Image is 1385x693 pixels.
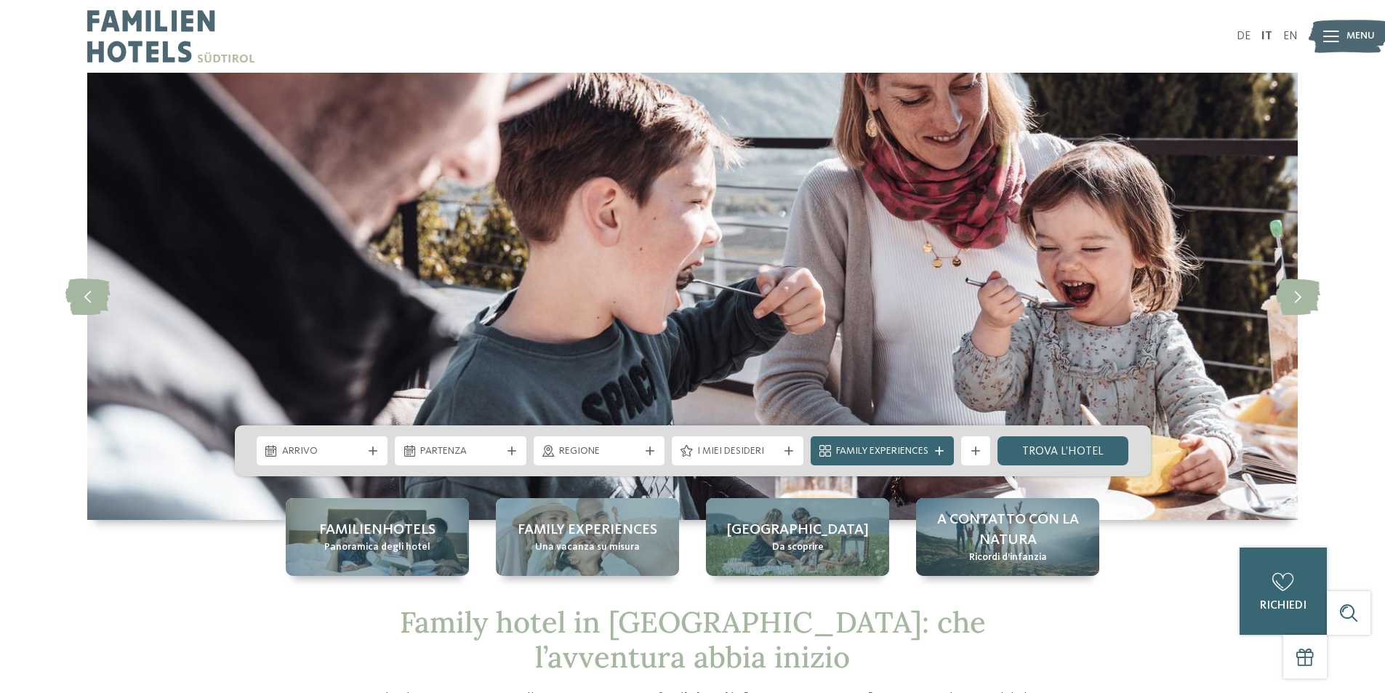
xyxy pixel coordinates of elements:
span: Regione [559,444,640,459]
span: Menu [1346,29,1375,44]
span: Da scoprire [772,540,824,555]
a: trova l’hotel [997,436,1129,465]
span: Una vacanza su misura [535,540,640,555]
img: Family hotel in Trentino Alto Adige: la vacanza ideale per grandi e piccini [87,73,1298,520]
span: richiedi [1260,600,1306,612]
span: Ricordi d’infanzia [969,550,1047,565]
span: [GEOGRAPHIC_DATA] [727,520,869,540]
a: richiedi [1240,548,1327,635]
span: Familienhotels [319,520,435,540]
span: Arrivo [282,444,363,459]
a: Family hotel in Trentino Alto Adige: la vacanza ideale per grandi e piccini Familienhotels Panora... [286,498,469,576]
a: Family hotel in Trentino Alto Adige: la vacanza ideale per grandi e piccini Family experiences Un... [496,498,679,576]
span: Panoramica degli hotel [324,540,430,555]
a: IT [1261,31,1272,42]
a: Family hotel in Trentino Alto Adige: la vacanza ideale per grandi e piccini A contatto con la nat... [916,498,1099,576]
span: Family experiences [518,520,657,540]
a: DE [1237,31,1250,42]
span: Family hotel in [GEOGRAPHIC_DATA]: che l’avventura abbia inizio [400,604,986,676]
a: EN [1283,31,1298,42]
span: I miei desideri [697,444,778,459]
span: Partenza [420,444,501,459]
a: Family hotel in Trentino Alto Adige: la vacanza ideale per grandi e piccini [GEOGRAPHIC_DATA] Da ... [706,498,889,576]
span: A contatto con la natura [931,510,1085,550]
span: Family Experiences [836,444,928,459]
